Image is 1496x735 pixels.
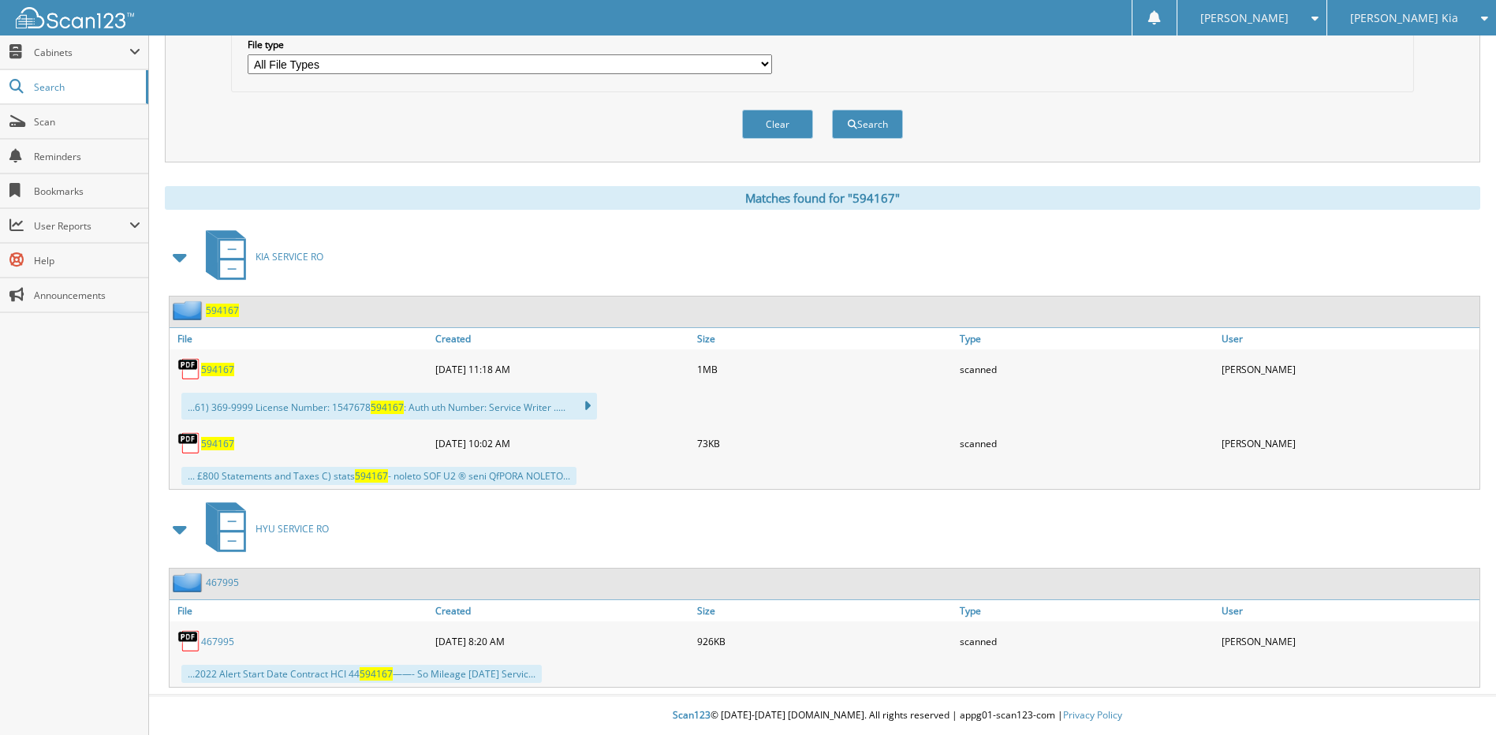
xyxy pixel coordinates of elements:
[173,300,206,320] img: folder2.png
[1200,13,1289,23] span: [PERSON_NAME]
[298,696,1496,735] div: © [DATE]-[DATE] [DOMAIN_NAME]. All rights reserved | appg01-scan123-com |
[693,600,955,621] a: Size
[206,576,239,589] a: 467995
[431,353,693,385] div: [DATE] 11:18 AM
[201,437,234,450] a: 594167
[34,150,140,163] span: Reminders
[201,363,234,376] a: 594167
[177,357,201,381] img: PDF.png
[256,250,323,263] span: KIA SERVICE RO
[181,393,597,420] div: ...61) 369-9999 License Number: 1547678 : Auth uth Number: Service Writer .....
[170,328,431,349] a: File
[34,46,129,59] span: Cabinets
[693,328,955,349] a: Size
[34,254,140,267] span: Help
[34,80,138,94] span: Search
[177,629,201,653] img: PDF.png
[956,427,1218,459] div: scanned
[431,625,693,657] div: [DATE] 8:20 AM
[173,573,206,592] img: folder2.png
[956,328,1218,349] a: Type
[742,110,813,139] button: Clear
[181,467,576,485] div: ... £800 Statements and Taxes C) stats - noleto SOF U2 ® seni QfPORA NOLETO...
[693,625,955,657] div: 926KB
[956,625,1218,657] div: scanned
[170,600,431,621] a: File
[1218,600,1479,621] a: User
[673,708,711,722] span: Scan123
[248,38,772,51] label: File type
[206,304,239,317] a: 594167
[1417,659,1496,735] iframe: Chat Widget
[1063,708,1122,722] a: Privacy Policy
[177,431,201,455] img: PDF.png
[693,427,955,459] div: 73KB
[1218,625,1479,657] div: [PERSON_NAME]
[196,498,329,560] a: HYU SERVICE RO
[196,226,323,288] a: KIA SERVICE RO
[1218,427,1479,459] div: [PERSON_NAME]
[832,110,903,139] button: Search
[181,665,542,683] div: ...2022 Alert Start Date Contract HCI 44 ——- So Mileage [DATE] Servic...
[165,186,1480,210] div: Matches found for "594167"
[371,401,404,414] span: 594167
[956,353,1218,385] div: scanned
[201,635,234,648] a: 467995
[16,7,134,28] img: scan123-logo-white.svg
[431,600,693,621] a: Created
[431,328,693,349] a: Created
[355,469,388,483] span: 594167
[34,115,140,129] span: Scan
[1350,13,1458,23] span: [PERSON_NAME] Kia
[693,353,955,385] div: 1MB
[34,219,129,233] span: User Reports
[34,289,140,302] span: Announcements
[431,427,693,459] div: [DATE] 10:02 AM
[1218,328,1479,349] a: User
[256,522,329,535] span: HYU SERVICE RO
[34,185,140,198] span: Bookmarks
[956,600,1218,621] a: Type
[1218,353,1479,385] div: [PERSON_NAME]
[360,667,393,681] span: 594167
